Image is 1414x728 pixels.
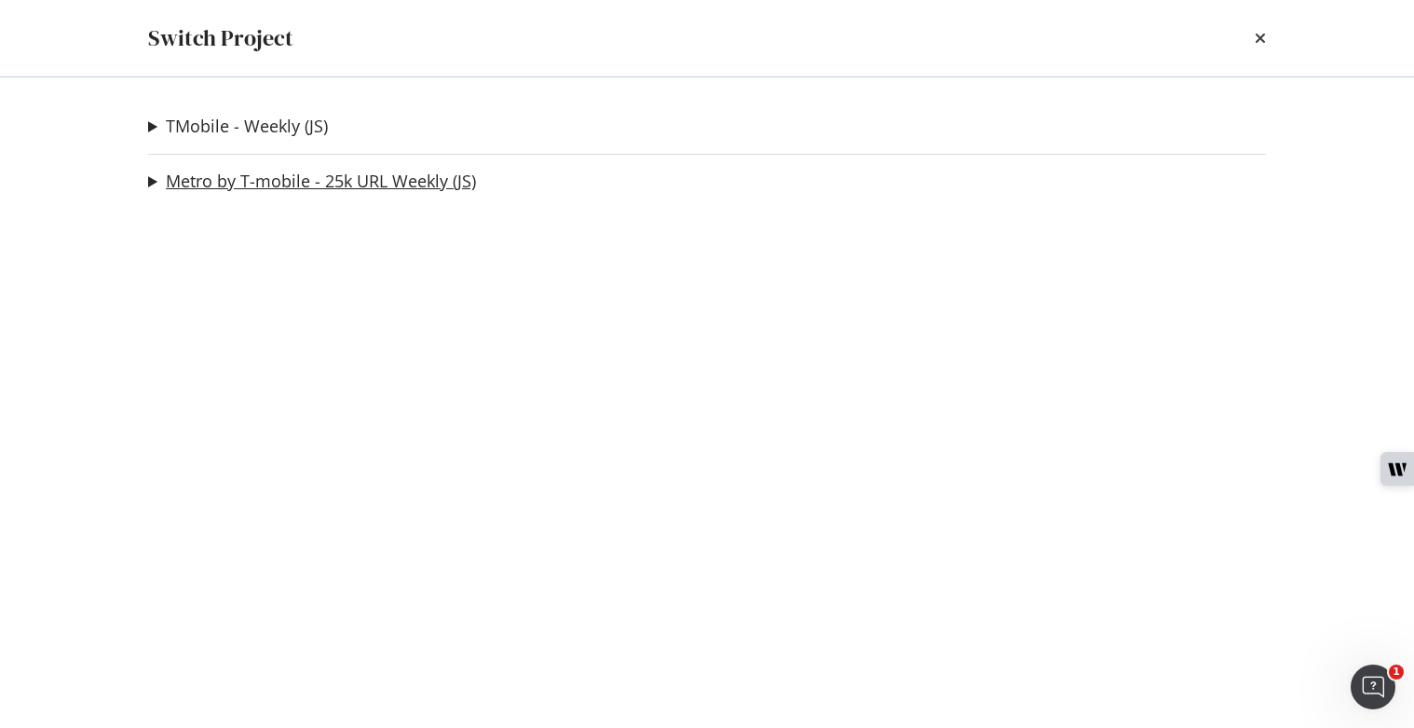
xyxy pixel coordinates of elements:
[148,22,293,54] div: Switch Project
[1351,665,1395,709] iframe: Intercom live chat
[166,172,476,191] a: Metro by T-mobile - 25k URL Weekly (JS)
[148,115,328,139] summary: TMobile - Weekly (JS)
[148,170,476,194] summary: Metro by T-mobile - 25k URL Weekly (JS)
[166,117,328,136] a: TMobile - Weekly (JS)
[1255,22,1266,54] div: times
[1389,665,1404,680] span: 1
